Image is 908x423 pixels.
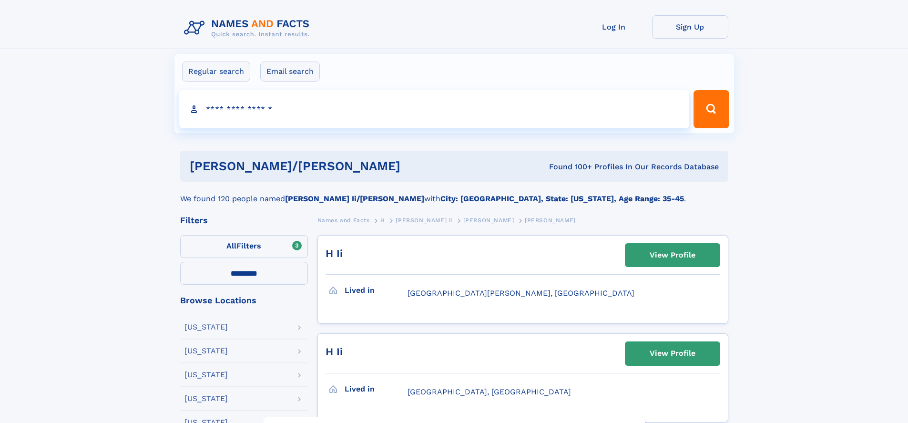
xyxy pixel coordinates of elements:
a: Sign Up [652,15,728,39]
b: [PERSON_NAME] Ii/[PERSON_NAME] [285,194,424,203]
img: Logo Names and Facts [180,15,317,41]
span: [PERSON_NAME] [525,217,576,224]
span: [GEOGRAPHIC_DATA], [GEOGRAPHIC_DATA] [408,387,571,396]
h3: Lived in [345,282,408,299]
a: View Profile [625,244,720,267]
span: [GEOGRAPHIC_DATA][PERSON_NAME], [GEOGRAPHIC_DATA] [408,289,634,298]
div: [US_STATE] [184,395,228,402]
a: H [380,214,385,226]
div: View Profile [650,342,695,364]
a: H Ii [326,248,343,259]
h1: [PERSON_NAME]/[PERSON_NAME] [190,160,475,172]
div: [US_STATE] [184,347,228,355]
a: H Ii [326,346,343,358]
div: We found 120 people named with . [180,182,728,205]
a: [PERSON_NAME] [463,214,514,226]
label: Regular search [182,62,250,82]
div: Browse Locations [180,296,308,305]
div: View Profile [650,244,695,266]
span: [PERSON_NAME] [463,217,514,224]
a: Names and Facts [317,214,370,226]
input: search input [179,90,690,128]
h3: Lived in [345,381,408,397]
div: [US_STATE] [184,323,228,331]
span: [PERSON_NAME] ii [396,217,452,224]
a: Log In [576,15,652,39]
label: Email search [260,62,320,82]
span: All [226,241,236,250]
div: Filters [180,216,308,225]
b: City: [GEOGRAPHIC_DATA], State: [US_STATE], Age Range: 35-45 [440,194,684,203]
button: Search Button [694,90,729,128]
a: View Profile [625,342,720,365]
div: Found 100+ Profiles In Our Records Database [475,162,719,172]
div: [US_STATE] [184,371,228,379]
a: [PERSON_NAME] ii [396,214,452,226]
span: H [380,217,385,224]
label: Filters [180,235,308,258]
